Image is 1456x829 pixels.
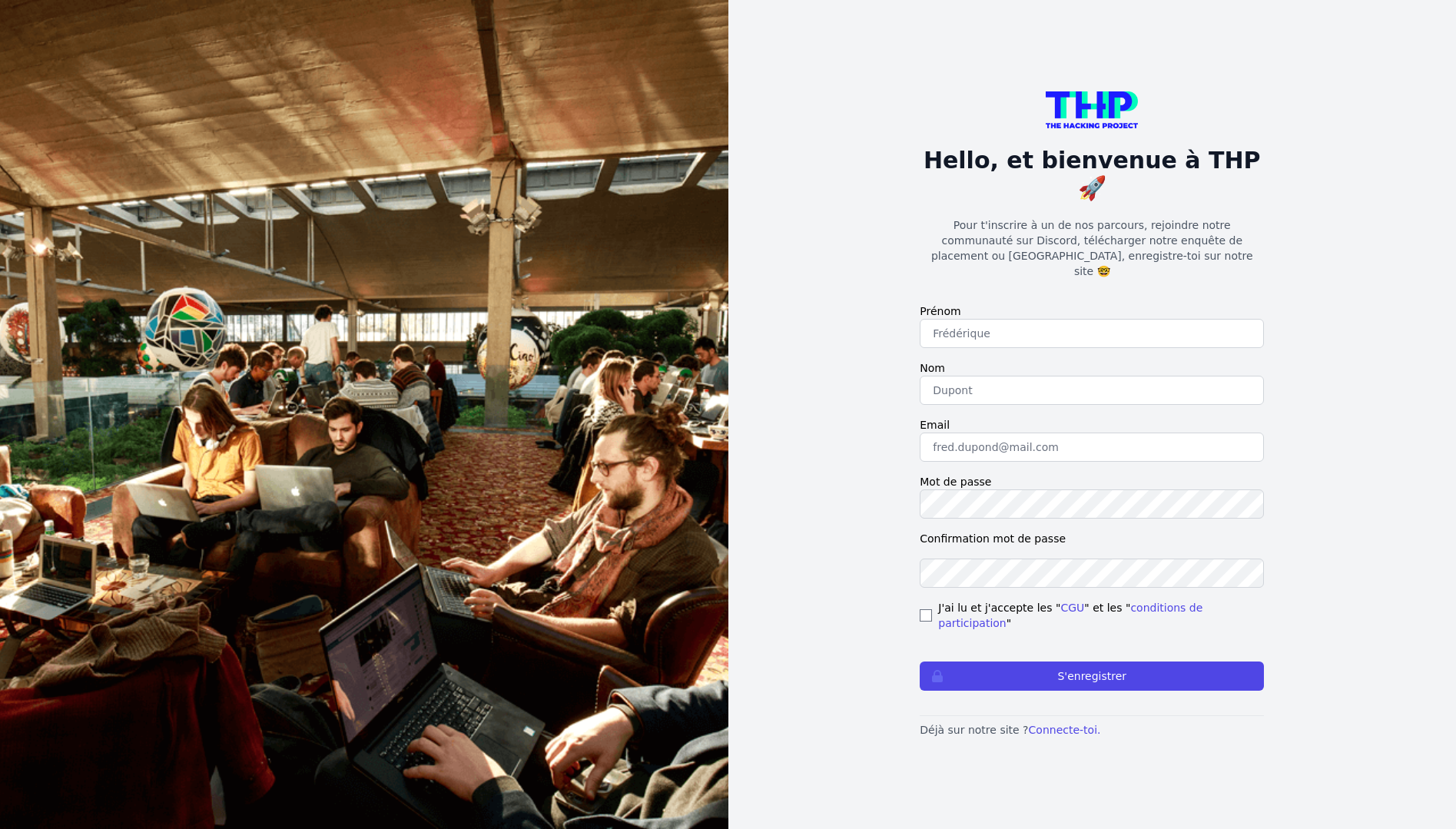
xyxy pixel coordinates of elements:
[920,360,1264,376] label: Nom
[1029,724,1101,736] a: Connecte-toi.
[920,722,1264,738] p: Déjà sur notre site ?
[920,319,1264,348] input: Frédérique
[920,303,1264,319] label: Prénom
[920,147,1264,202] h1: Hello, et bienvenue à THP 🚀
[920,417,1264,433] label: Email
[938,600,1264,631] span: J'ai lu et j'accepte les " " et les " "
[920,662,1264,691] button: S'enregistrer
[920,531,1264,546] label: Confirmation mot de passe
[920,433,1264,462] input: fred.dupond@mail.com
[1060,602,1084,614] a: CGU
[920,376,1264,405] input: Dupont
[1046,91,1138,128] img: logo
[920,217,1264,279] p: Pour t'inscrire à un de nos parcours, rejoindre notre communauté sur Discord, télécharger notre e...
[920,474,1264,489] label: Mot de passe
